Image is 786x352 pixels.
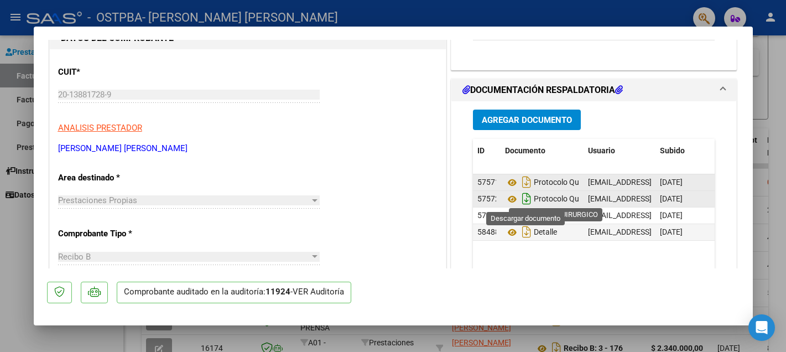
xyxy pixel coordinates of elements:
[477,146,485,155] span: ID
[501,139,584,163] datatable-header-cell: Documento
[655,139,711,163] datatable-header-cell: Subido
[660,178,683,187] span: [DATE]
[505,178,605,187] span: Protocolo Quirurgico
[519,173,534,191] i: Descargar documento
[505,211,570,220] span: Hr 125748
[584,139,655,163] datatable-header-cell: Usuario
[660,194,683,203] span: [DATE]
[58,195,137,205] span: Prestaciones Propias
[58,227,172,240] p: Comprobante Tipo *
[711,139,766,163] datatable-header-cell: Acción
[588,146,615,155] span: Usuario
[58,142,438,155] p: [PERSON_NAME] [PERSON_NAME]
[58,123,142,133] span: ANALISIS PRESTADOR
[473,139,501,163] datatable-header-cell: ID
[266,287,290,297] strong: 11924
[588,178,775,187] span: [EMAIL_ADDRESS][DOMAIN_NAME] - [PERSON_NAME]
[588,194,775,203] span: [EMAIL_ADDRESS][DOMAIN_NAME] - [PERSON_NAME]
[451,79,737,101] mat-expansion-panel-header: DOCUMENTACIÓN RESPALDATORIA
[660,227,683,236] span: [DATE]
[519,206,534,224] i: Descargar documento
[473,110,581,130] button: Agregar Documento
[477,178,499,187] span: 57571
[58,252,91,262] span: Recibo B
[451,101,737,331] div: DOCUMENTACIÓN RESPALDATORIA
[477,194,499,203] span: 57572
[519,190,534,208] i: Descargar documento
[61,33,174,43] strong: DATOS DEL COMPROBANTE
[660,211,683,220] span: [DATE]
[58,172,172,184] p: Area destinado *
[117,282,351,303] p: Comprobante auditado en la auditoría: -
[588,227,775,236] span: [EMAIL_ADDRESS][DOMAIN_NAME] - [PERSON_NAME]
[462,84,623,97] h1: DOCUMENTACIÓN RESPALDATORIA
[505,146,545,155] span: Documento
[748,314,775,341] div: Open Intercom Messenger
[660,146,685,155] span: Subido
[482,115,572,125] span: Agregar Documento
[293,286,344,298] div: VER Auditoría
[477,211,499,220] span: 57656
[477,227,499,236] span: 58488
[505,228,557,237] span: Detalle
[505,195,605,204] span: Protocolo Quirurgico
[519,223,534,241] i: Descargar documento
[58,66,172,79] p: CUIT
